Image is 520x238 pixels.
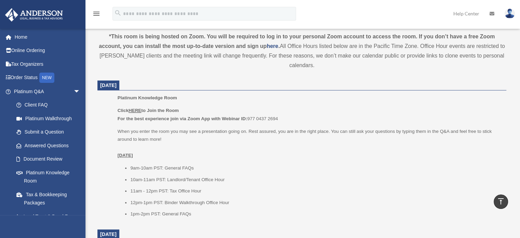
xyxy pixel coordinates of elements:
p: When you enter the room you may see a presentation going on. Rest assured, you are in the right p... [118,127,502,160]
u: [DATE] [118,153,133,158]
p: 977 0437 2694 [118,107,502,123]
a: Tax Organizers [5,57,91,71]
img: User Pic [505,9,515,18]
div: NEW [39,73,54,83]
li: 12pm-1pm PST: Binder Walkthrough Office Hour [130,199,502,207]
span: [DATE] [100,83,117,88]
span: [DATE] [100,231,117,237]
i: menu [92,10,101,18]
a: Tax & Bookkeeping Packages [10,188,91,210]
span: Platinum Knowledge Room [118,95,177,100]
a: Online Ordering [5,44,91,58]
u: HERE [129,108,141,113]
a: vertical_align_top [494,195,508,209]
i: vertical_align_top [497,197,505,205]
a: Platinum Q&Aarrow_drop_down [5,85,91,98]
li: 10am-11am PST: Landlord/Tenant Office Hour [130,176,502,184]
li: 9am-10am PST: General FAQs [130,164,502,172]
a: Platinum Walkthrough [10,112,91,125]
a: menu [92,12,101,18]
span: arrow_drop_down [74,85,87,99]
a: Order StatusNEW [5,71,91,85]
a: Answered Questions [10,139,91,152]
a: Platinum Knowledge Room [10,166,87,188]
li: 11am - 12pm PST: Tax Office Hour [130,187,502,195]
div: All Office Hours listed below are in the Pacific Time Zone. Office Hour events are restricted to ... [97,32,506,70]
a: Land Trust & Deed Forum [10,210,91,223]
a: Document Review [10,152,91,166]
a: here [267,43,278,49]
a: Submit a Question [10,125,91,139]
b: Click to Join the Room [118,108,179,113]
strong: . [278,43,280,49]
i: search [114,9,122,17]
a: Home [5,30,91,44]
b: For the best experience join via Zoom App with Webinar ID: [118,116,247,121]
strong: *This room is being hosted on Zoom. You will be required to log in to your personal Zoom account ... [99,34,495,49]
a: Client FAQ [10,98,91,112]
img: Anderson Advisors Platinum Portal [3,8,65,22]
li: 1pm-2pm PST: General FAQs [130,210,502,218]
